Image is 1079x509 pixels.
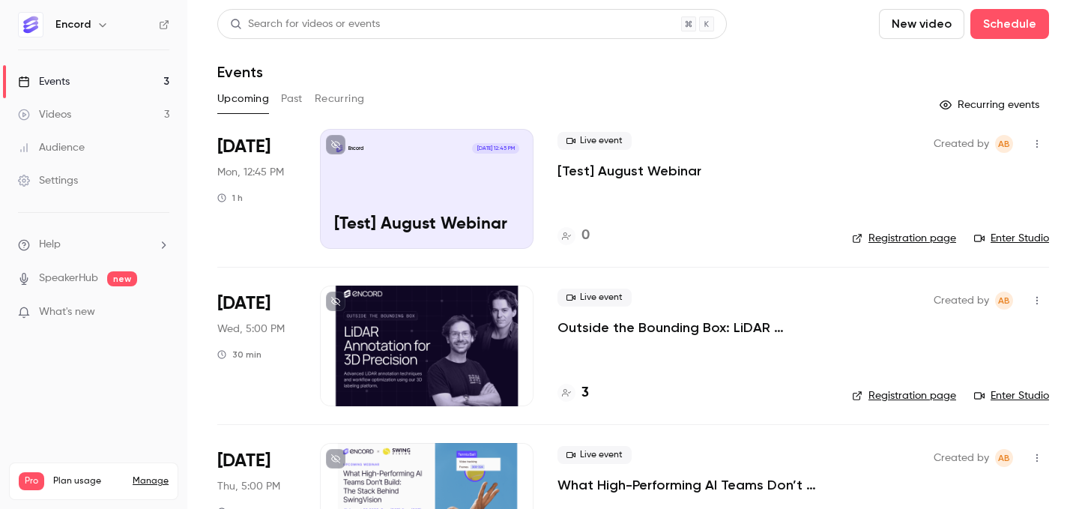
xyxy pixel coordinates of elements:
h1: Events [217,63,263,81]
a: Registration page [852,231,956,246]
div: 1 h [217,192,243,204]
span: Created by [934,449,989,467]
p: Encord [348,145,363,152]
h4: 3 [581,383,589,403]
span: Pro [19,472,44,490]
span: Created by [934,292,989,310]
span: [DATE] 12:45 PM [472,143,519,154]
a: 3 [557,383,589,403]
div: 30 min [217,349,262,361]
span: Created by [934,135,989,153]
a: Registration page [852,388,956,403]
span: Annabel Benjamin [995,292,1013,310]
span: Annabel Benjamin [995,135,1013,153]
button: Recurring [315,87,365,111]
span: [DATE] [217,449,270,473]
span: Live event [557,289,632,307]
a: Outside the Bounding Box: LiDAR Annotation for 3D Precision [557,319,828,337]
a: Enter Studio [974,231,1049,246]
span: Annabel Benjamin [995,449,1013,467]
span: [DATE] [217,292,270,316]
span: Thu, 5:00 PM [217,479,280,494]
span: AB [998,135,1010,153]
span: Live event [557,132,632,150]
a: What High-Performing AI Teams Don’t Build: The Stack Behind SwingVision [557,476,828,494]
p: [Test] August Webinar [334,215,519,235]
a: Manage [133,475,169,487]
div: Settings [18,173,78,188]
a: [Test] August Webinar Encord[DATE] 12:45 PM[Test] August Webinar [320,129,534,249]
p: / 150 [143,490,169,504]
button: New video [879,9,964,39]
span: new [107,271,137,286]
a: Enter Studio [974,388,1049,403]
li: help-dropdown-opener [18,237,169,253]
button: Upcoming [217,87,269,111]
p: Videos [19,490,47,504]
span: Help [39,237,61,253]
div: Aug 11 Mon, 12:45 PM (Europe/London) [217,129,296,249]
span: Wed, 5:00 PM [217,322,285,337]
h6: Encord [55,17,91,32]
div: Aug 20 Wed, 5:00 PM (Europe/London) [217,286,296,406]
div: Audience [18,140,85,155]
a: [Test] August Webinar [557,162,701,180]
div: Search for videos or events [230,16,380,32]
span: What's new [39,304,95,320]
span: Plan usage [53,475,124,487]
a: SpeakerHub [39,271,98,286]
button: Schedule [970,9,1049,39]
span: Mon, 12:45 PM [217,165,284,180]
div: Videos [18,107,71,122]
h4: 0 [581,226,590,246]
img: Encord [19,13,43,37]
button: Recurring events [933,93,1049,117]
button: Past [281,87,303,111]
span: Live event [557,446,632,464]
div: Events [18,74,70,89]
a: 0 [557,226,590,246]
span: AB [998,449,1010,467]
span: AB [998,292,1010,310]
span: 3 [143,493,148,502]
span: [DATE] [217,135,270,159]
